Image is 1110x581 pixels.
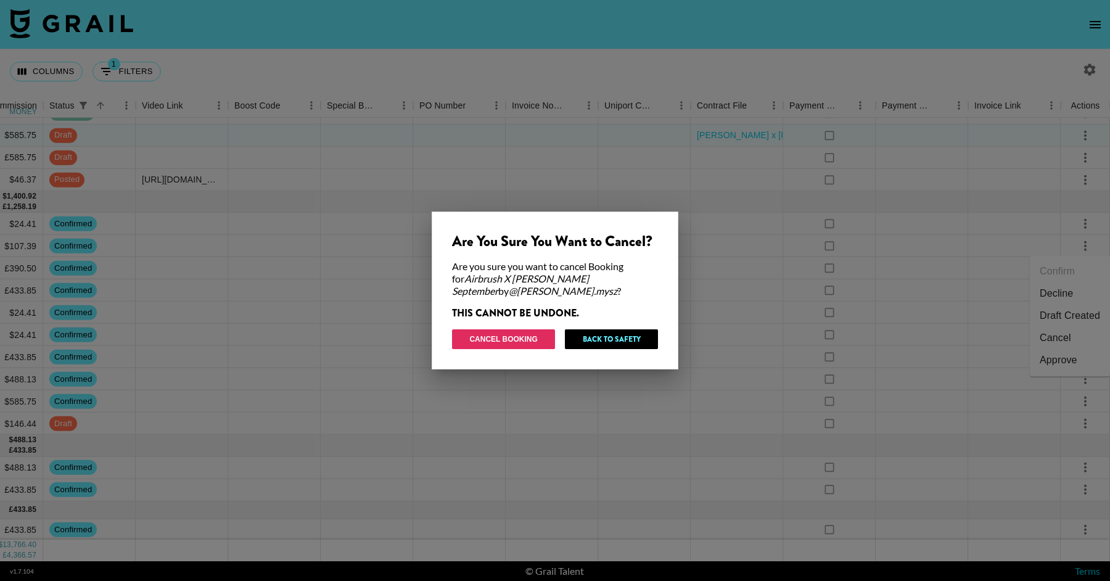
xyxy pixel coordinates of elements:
em: Airbrush X [PERSON_NAME] September [452,273,589,297]
div: THIS CANNOT BE UNDONE. [452,307,658,319]
div: Are You Sure You Want to Cancel? [452,232,658,250]
button: Back to Safety [565,329,658,349]
button: Cancel Booking [452,329,555,349]
div: Are you sure you want to cancel Booking for by ? [452,260,658,297]
em: @ [PERSON_NAME].mysz [509,285,617,297]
